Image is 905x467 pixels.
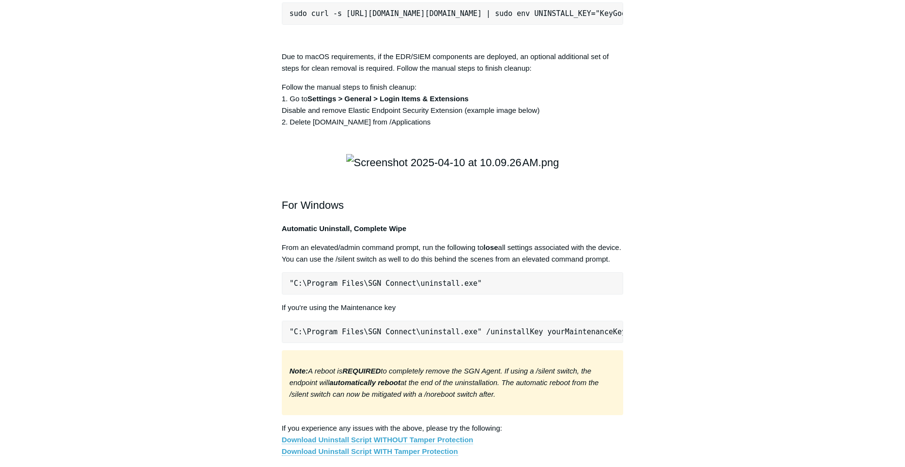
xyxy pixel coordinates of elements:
strong: Note: [290,367,308,375]
a: Download Uninstall Script WITH Tamper Protection [282,447,458,456]
span: "C:\Program Files\SGN Connect\uninstall.exe" [290,279,482,288]
strong: automatically reboot [329,378,400,387]
p: Follow the manual steps to finish cleanup: 1. Go to Disable and remove Elastic Endpoint Security ... [282,81,624,128]
h2: For Windows [282,180,624,214]
strong: REQUIRED [342,367,381,375]
pre: sudo curl -s [URL][DOMAIN_NAME][DOMAIN_NAME] | sudo env UNINSTALL_KEY="KeyGoesHere" bash -s -- -f [282,2,624,25]
strong: Settings > General > Login Items & Extensions [307,94,469,103]
a: Download Uninstall Script WITHOUT Tamper Protection [282,436,474,444]
img: Screenshot 2025-04-10 at 10.09.26 AM.png [346,154,559,171]
strong: Automatic Uninstall, Complete Wipe [282,224,406,233]
strong: lose [484,243,498,251]
p: If you're using the Maintenance key [282,302,624,313]
p: Due to macOS requirements, if the EDR/SIEM components are deployed, an optional additional set of... [282,51,624,74]
span: From an elevated/admin command prompt, run the following to all settings associated with the devi... [282,243,621,263]
pre: "C:\Program Files\SGN Connect\uninstall.exe" /uninstallKey yourMaintenanceKeyHere [282,321,624,343]
em: A reboot is to completely remove the SGN Agent. If using a /silent switch, the endpoint will at t... [290,367,599,398]
p: If you experience any issues with the above, please try the following: [282,422,624,457]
